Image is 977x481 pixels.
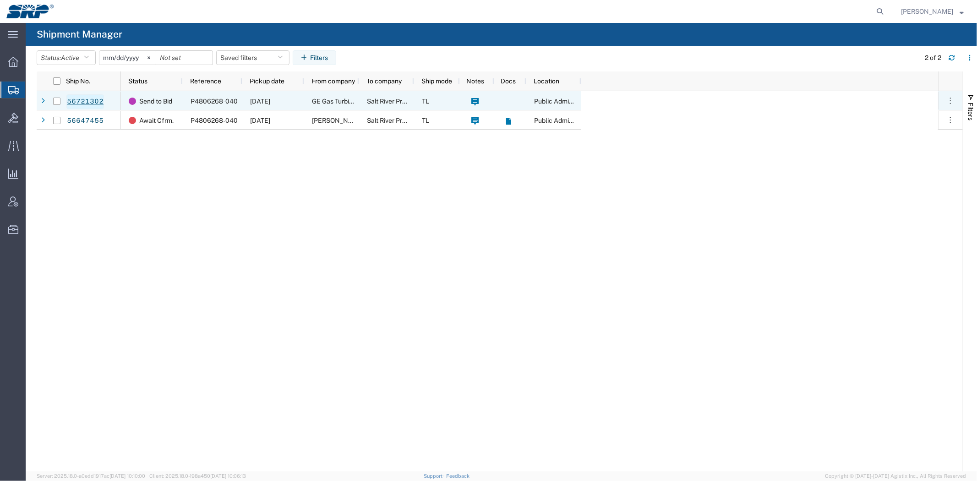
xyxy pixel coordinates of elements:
[250,77,284,85] span: Pickup date
[66,94,104,109] a: 56721302
[156,51,213,65] input: Not set
[37,50,96,65] button: Status:Active
[424,473,447,479] a: Support
[149,473,246,479] span: Client: 2025.18.0-198a450
[191,98,238,105] span: P4806268-040
[216,50,289,65] button: Saved filters
[312,98,356,105] span: GE Gas Turbine
[367,98,417,105] span: Salt River Project
[466,77,484,85] span: Notes
[825,472,966,480] span: Copyright © [DATE]-[DATE] Agistix Inc., All Rights Reserved
[66,77,90,85] span: Ship No.
[37,23,122,46] h4: Shipment Manager
[534,98,622,105] span: Public Administration Buidling
[501,77,516,85] span: Docs
[128,77,147,85] span: Status
[250,117,270,124] span: 09/09/2025
[191,117,238,124] span: P4806268-040
[967,103,974,120] span: Filters
[66,114,104,128] a: 56647455
[446,473,469,479] a: Feedback
[312,117,364,124] span: Neal Brothers
[534,77,559,85] span: Location
[422,117,429,124] span: TL
[37,473,145,479] span: Server: 2025.18.0-a0edd1917ac
[311,77,355,85] span: From company
[367,117,417,124] span: Salt River Project
[925,53,941,63] div: 2 of 2
[366,77,402,85] span: To company
[534,117,622,124] span: Public Administration Buidling
[293,50,336,65] button: Filters
[190,77,221,85] span: Reference
[421,77,452,85] span: Ship mode
[901,6,964,17] button: [PERSON_NAME]
[139,111,174,130] span: Await Cfrm.
[901,6,953,16] span: Marissa Camacho
[61,54,79,61] span: Active
[6,5,54,18] img: logo
[422,98,429,105] span: TL
[109,473,145,479] span: [DATE] 10:10:00
[250,98,270,105] span: 09/15/2025
[99,51,156,65] input: Not set
[139,92,172,111] span: Send to Bid
[210,473,246,479] span: [DATE] 10:06:13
